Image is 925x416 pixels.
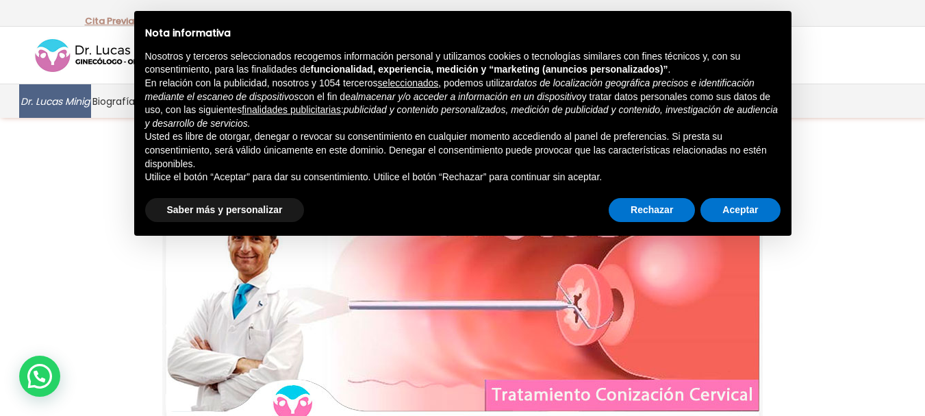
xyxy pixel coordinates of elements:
span: Biografía [92,93,135,109]
span: Dr. Lucas Minig [21,93,90,109]
a: Dr. Lucas Minig [19,84,91,118]
p: Utilice el botón “Aceptar” para dar su consentimiento. Utilice el botón “Rechazar” para continuar... [145,171,781,184]
strong: funcionalidad, experiencia, medición y “marketing (anuncios personalizados)” [311,64,668,75]
button: finalidades publicitarias [242,103,341,117]
button: Rechazar [609,198,695,223]
a: Biografía [91,84,136,118]
button: Aceptar [700,198,780,223]
em: almacenar y/o acceder a información en un dispositivo [351,91,582,102]
em: publicidad y contenido personalizados, medición de publicidad y contenido, investigación de audie... [145,104,778,129]
p: - [85,12,139,30]
button: seleccionados [378,77,439,90]
div: WhatsApp contact [19,356,60,397]
h2: Nota informativa [145,27,781,39]
p: Usted es libre de otorgar, denegar o revocar su consentimiento en cualquier momento accediendo al... [145,130,781,171]
p: Nosotros y terceros seleccionados recogemos información personal y utilizamos cookies o tecnologí... [145,50,781,77]
button: Saber más y personalizar [145,198,305,223]
em: datos de localización geográfica precisos e identificación mediante el escaneo de dispositivos [145,77,755,102]
a: Cita Previa [85,14,134,27]
p: En relación con la publicidad, nosotros y 1054 terceros , podemos utilizar con el fin de y tratar... [145,77,781,130]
